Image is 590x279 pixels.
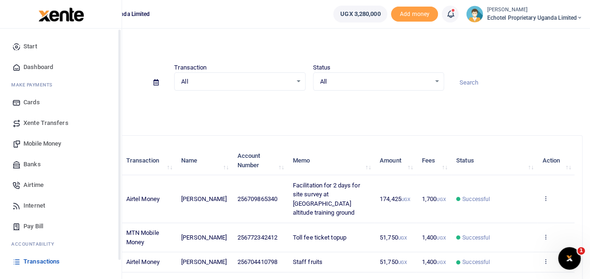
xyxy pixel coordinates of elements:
[380,234,407,241] span: 51,750
[23,42,37,51] span: Start
[8,175,114,195] a: Airtime
[238,234,277,241] span: 256772342412
[437,235,445,240] small: UGX
[391,7,438,22] span: Add money
[293,258,322,265] span: Staff fruits
[380,195,410,202] span: 174,425
[238,195,277,202] span: 256709865340
[422,258,446,265] span: 1,400
[537,146,575,175] th: Action: activate to sort column ascending
[422,234,446,241] span: 1,400
[401,197,410,202] small: UGX
[38,10,84,17] a: logo-small logo-large logo-large
[320,77,430,86] span: All
[451,146,537,175] th: Status: activate to sort column ascending
[487,14,582,22] span: Echotel Proprietary Uganda Limited
[23,180,44,190] span: Airtime
[23,98,40,107] span: Cards
[333,6,387,23] a: UGX 3,280,000
[23,62,53,72] span: Dashboard
[23,222,43,231] span: Pay Bill
[437,197,445,202] small: UGX
[8,77,114,92] li: M
[466,6,582,23] a: profile-user [PERSON_NAME] Echotel Proprietary Uganda Limited
[437,260,445,265] small: UGX
[16,81,53,88] span: ake Payments
[126,229,159,246] span: MTN Mobile Money
[23,257,60,266] span: Transactions
[8,133,114,154] a: Mobile Money
[38,8,84,22] img: logo-large
[416,146,451,175] th: Fees: activate to sort column ascending
[8,195,114,216] a: Internet
[181,195,227,202] span: [PERSON_NAME]
[422,195,446,202] span: 1,700
[121,146,176,175] th: Transaction: activate to sort column ascending
[238,258,277,265] span: 256704410798
[466,6,483,23] img: profile-user
[176,146,232,175] th: Name: activate to sort column ascending
[293,234,346,241] span: Toll fee ticket topup
[8,92,114,113] a: Cards
[391,7,438,22] li: Toup your wallet
[8,216,114,237] a: Pay Bill
[452,75,582,91] input: Search
[8,57,114,77] a: Dashboard
[462,233,490,242] span: Successful
[8,154,114,175] a: Banks
[8,237,114,251] li: Ac
[462,195,490,203] span: Successful
[329,6,391,23] li: Wallet ballance
[126,258,160,265] span: Airtel Money
[293,182,360,217] span: Facilitation for 2 days for site survey at [GEOGRAPHIC_DATA] altitude training ground
[375,146,417,175] th: Amount: activate to sort column ascending
[36,40,582,51] h4: Transactions
[23,118,69,128] span: Xente Transfers
[398,235,407,240] small: UGX
[340,9,380,19] span: UGX 3,280,000
[398,260,407,265] small: UGX
[8,113,114,133] a: Xente Transfers
[487,6,582,14] small: [PERSON_NAME]
[232,146,288,175] th: Account Number: activate to sort column ascending
[558,247,581,270] iframe: Intercom live chat
[174,63,207,72] label: Transaction
[181,234,227,241] span: [PERSON_NAME]
[126,195,160,202] span: Airtel Money
[23,160,41,169] span: Banks
[380,258,407,265] span: 51,750
[577,247,585,255] span: 1
[181,258,227,265] span: [PERSON_NAME]
[8,251,114,272] a: Transactions
[462,258,490,266] span: Successful
[391,10,438,17] a: Add money
[181,77,291,86] span: All
[18,240,54,248] span: countability
[36,102,582,112] p: Download
[313,63,331,72] label: Status
[23,201,45,210] span: Internet
[288,146,375,175] th: Memo: activate to sort column ascending
[8,36,114,57] a: Start
[23,139,61,148] span: Mobile Money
